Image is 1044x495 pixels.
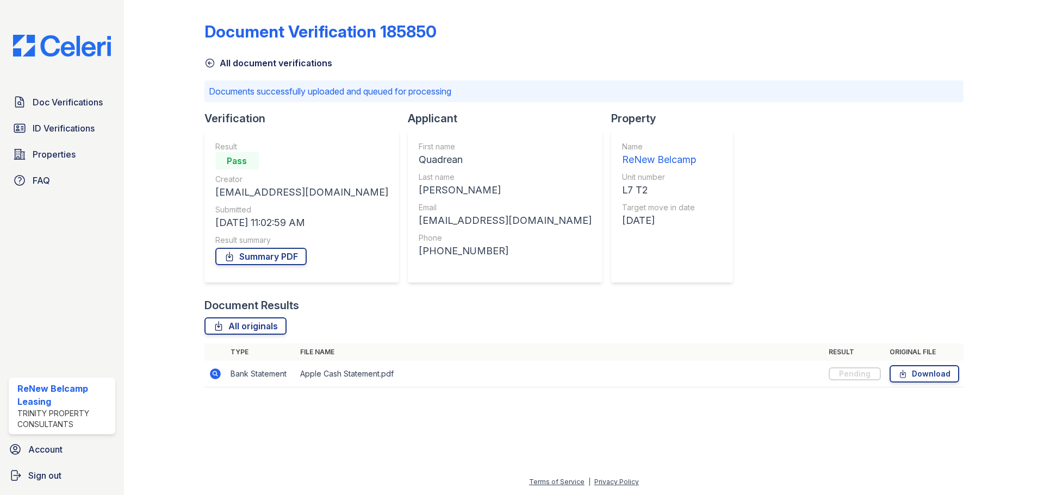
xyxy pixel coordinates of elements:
div: Applicant [408,111,611,126]
div: Name [622,141,696,152]
div: Last name [419,172,592,183]
a: Account [4,438,120,460]
div: Trinity Property Consultants [17,408,111,430]
div: ReNew Belcamp Leasing [17,382,111,408]
th: File name [296,343,824,361]
a: Doc Verifications [9,91,115,113]
td: Bank Statement [226,361,296,387]
div: ReNew Belcamp [622,152,696,167]
div: L7 T2 [622,183,696,198]
th: Original file [885,343,964,361]
th: Type [226,343,296,361]
div: [EMAIL_ADDRESS][DOMAIN_NAME] [419,213,592,228]
div: First name [419,141,592,152]
div: Result summary [215,235,388,246]
div: Pass [215,152,259,170]
a: FAQ [9,170,115,191]
span: Sign out [28,469,61,482]
th: Result [824,343,885,361]
div: Verification [204,111,408,126]
a: ID Verifications [9,117,115,139]
a: Properties [9,143,115,165]
a: All document verifications [204,57,332,70]
span: Account [28,443,63,456]
div: Phone [419,233,592,243]
div: Document Results [204,298,299,313]
div: Property [611,111,742,126]
div: Submitted [215,204,388,215]
div: [EMAIL_ADDRESS][DOMAIN_NAME] [215,185,388,200]
a: Name ReNew Belcamp [622,141,696,167]
td: Apple Cash Statement.pdf [296,361,824,387]
a: Terms of Service [529,478,585,486]
div: Result [215,141,388,152]
a: Sign out [4,465,120,486]
img: CE_Logo_Blue-a8612792a0a2168367f1c8372b55b34899dd931a85d93a1a3d3e32e68fde9ad4.png [4,35,120,57]
div: Pending [829,367,881,380]
div: Document Verification 185850 [204,22,437,41]
span: Properties [33,148,76,161]
span: ID Verifications [33,122,95,135]
div: Email [419,202,592,213]
div: | [588,478,591,486]
div: Creator [215,174,388,185]
div: [PERSON_NAME] [419,183,592,198]
div: Target move in date [622,202,696,213]
a: Summary PDF [215,248,307,265]
div: Quadrean [419,152,592,167]
a: Download [890,365,959,383]
div: [DATE] 11:02:59 AM [215,215,388,230]
a: Privacy Policy [594,478,639,486]
a: All originals [204,317,287,335]
div: [PHONE_NUMBER] [419,243,592,259]
span: FAQ [33,174,50,187]
p: Documents successfully uploaded and queued for processing [209,85,959,98]
div: Unit number [622,172,696,183]
span: Doc Verifications [33,96,103,109]
div: [DATE] [622,213,696,228]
